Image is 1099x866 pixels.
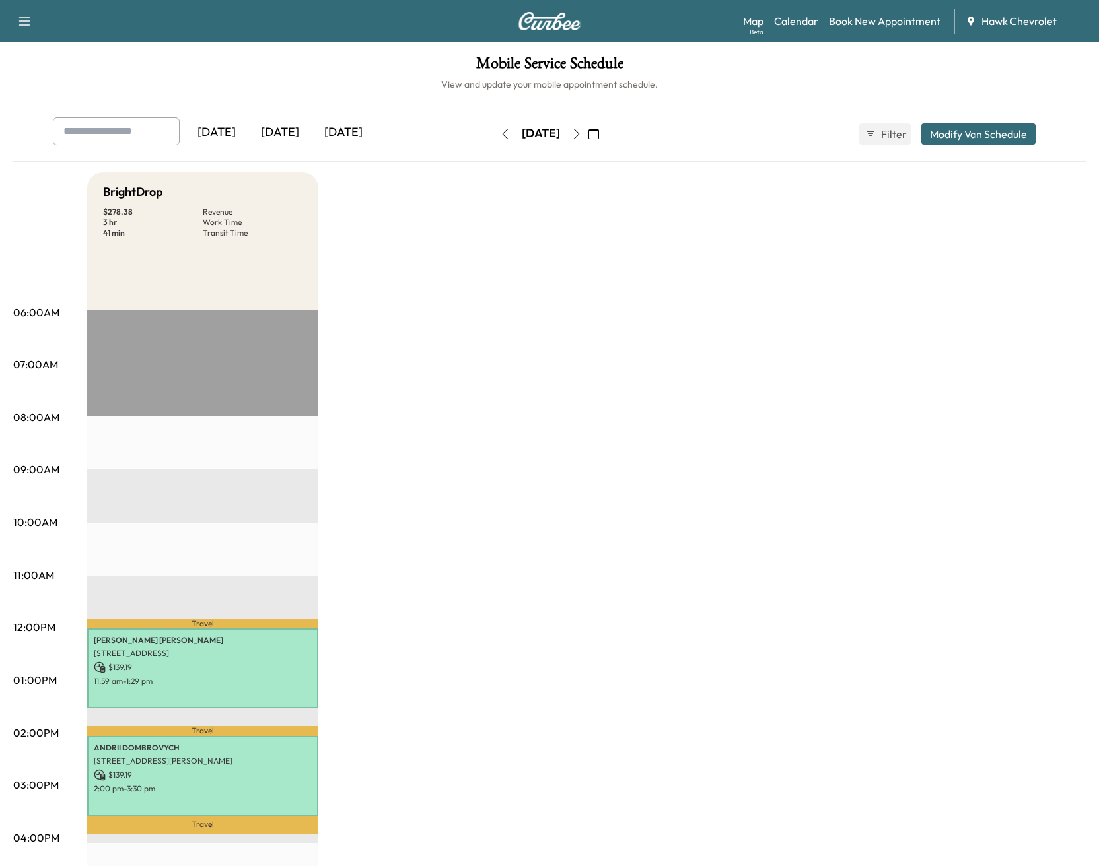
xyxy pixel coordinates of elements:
[94,769,312,781] p: $ 139.19
[859,123,911,145] button: Filter
[13,514,57,530] p: 10:00AM
[13,78,1086,91] h6: View and update your mobile appointment schedule.
[921,123,1036,145] button: Modify Van Schedule
[13,461,59,477] p: 09:00AM
[750,27,763,37] div: Beta
[203,207,302,217] p: Revenue
[13,830,59,846] p: 04:00PM
[881,126,905,142] span: Filter
[87,816,318,834] p: Travel
[94,783,312,794] p: 2:00 pm - 3:30 pm
[94,756,312,766] p: [STREET_ADDRESS][PERSON_NAME]
[522,125,560,142] div: [DATE]
[103,217,203,228] p: 3 hr
[94,676,312,686] p: 11:59 am - 1:29 pm
[248,117,312,148] div: [DATE]
[103,183,163,201] h5: BrightDrop
[774,13,818,29] a: Calendar
[13,409,59,425] p: 08:00AM
[94,635,312,646] p: [PERSON_NAME] [PERSON_NAME]
[518,12,581,30] img: Curbee Logo
[13,777,59,793] p: 03:00PM
[103,228,203,238] p: 41 min
[981,13,1057,29] span: Hawk Chevrolet
[13,567,54,583] p: 11:00AM
[13,55,1086,78] h1: Mobile Service Schedule
[87,726,318,736] p: Travel
[103,207,203,217] p: $ 278.38
[312,117,375,148] div: [DATE]
[87,619,318,628] p: Travel
[185,117,248,148] div: [DATE]
[13,725,59,741] p: 02:00PM
[13,304,59,320] p: 06:00AM
[94,648,312,659] p: [STREET_ADDRESS]
[94,743,312,753] p: ANDRII DOMBROVYCH
[13,619,55,635] p: 12:00PM
[94,661,312,673] p: $ 139.19
[13,356,58,372] p: 07:00AM
[829,13,940,29] a: Book New Appointment
[743,13,763,29] a: MapBeta
[203,228,302,238] p: Transit Time
[203,217,302,228] p: Work Time
[13,672,57,688] p: 01:00PM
